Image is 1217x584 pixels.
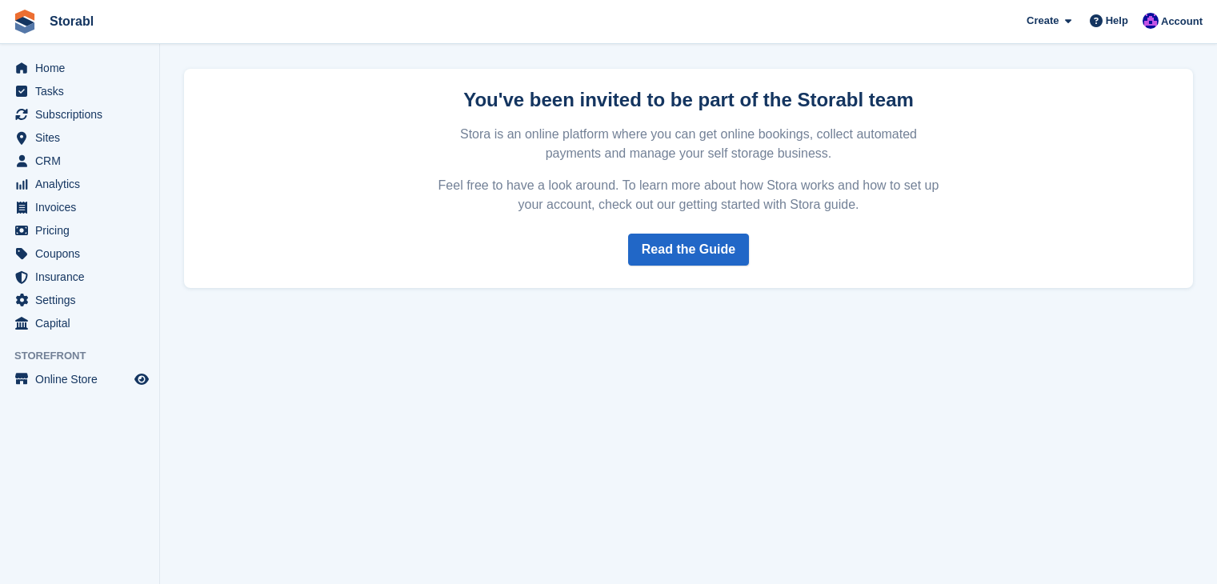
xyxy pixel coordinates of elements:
span: Storefront [14,348,159,364]
strong: You've been invited to be part of the Storabl team [463,89,914,110]
a: menu [8,312,151,334]
img: stora-icon-8386f47178a22dfd0bd8f6a31ec36ba5ce8667c1dd55bd0f319d3a0aa187defe.svg [13,10,37,34]
span: CRM [35,150,131,172]
a: menu [8,196,151,218]
a: menu [8,242,151,265]
img: Bailey Hunt [1143,13,1159,29]
a: menu [8,289,151,311]
span: Coupons [35,242,131,265]
span: Home [35,57,131,79]
a: menu [8,150,151,172]
a: menu [8,368,151,390]
span: Settings [35,289,131,311]
a: menu [8,219,151,242]
a: Storabl [43,8,100,34]
span: Invoices [35,196,131,218]
span: Help [1106,13,1128,29]
a: Read the Guide [628,234,749,266]
span: Subscriptions [35,103,131,126]
a: menu [8,103,151,126]
span: Analytics [35,173,131,195]
a: menu [8,126,151,149]
span: Create [1027,13,1059,29]
p: Stora is an online platform where you can get online bookings, collect automated payments and man... [436,125,942,163]
a: menu [8,173,151,195]
a: menu [8,266,151,288]
a: menu [8,80,151,102]
span: Pricing [35,219,131,242]
span: Insurance [35,266,131,288]
span: Online Store [35,368,131,390]
a: Preview store [132,370,151,389]
p: Feel free to have a look around. To learn more about how Stora works and how to set up your accou... [436,176,942,214]
a: menu [8,57,151,79]
span: Tasks [35,80,131,102]
span: Capital [35,312,131,334]
span: Account [1161,14,1203,30]
span: Sites [35,126,131,149]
